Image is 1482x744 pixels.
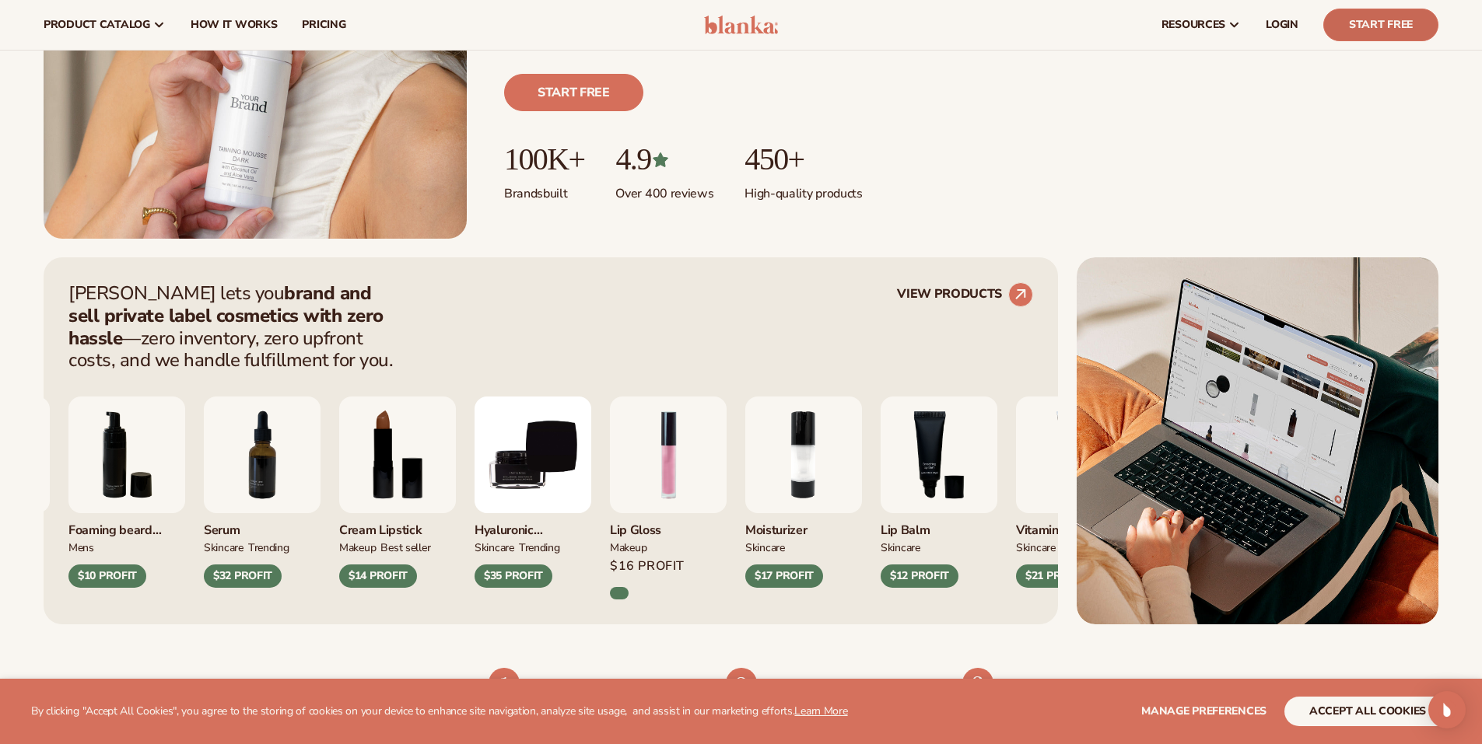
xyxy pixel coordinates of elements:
div: $17 PROFIT [745,564,823,588]
p: 450+ [745,142,862,176]
a: Start Free [1323,9,1438,41]
span: product catalog [44,19,150,31]
img: Luxury cream lipstick. [339,396,456,513]
div: Cream Lipstick [339,513,456,539]
div: SKINCARE [745,539,785,555]
img: Smoothing lip balm. [881,396,997,513]
div: 7 / 9 [204,396,321,588]
span: LOGIN [1266,19,1298,31]
p: High-quality products [745,176,862,202]
div: $21 PROFIT [1016,564,1094,588]
span: Manage preferences [1141,704,1267,718]
div: 8 / 9 [339,396,456,588]
p: 100K+ [504,142,584,176]
div: Foaming beard wash [68,513,185,539]
div: Lip Balm [881,513,997,539]
div: 4 / 9 [1016,396,1133,588]
div: 6 / 9 [68,396,185,588]
div: Skincare [1016,539,1056,555]
img: Moisturizing lotion. [745,396,862,513]
p: 4.9 [615,142,713,176]
a: Start free [504,74,643,111]
div: Vitamin C Cleanser [1016,513,1133,539]
div: $14 PROFIT [339,564,417,588]
img: Shopify Image 9 [962,668,993,699]
div: MAKEUP [610,539,646,555]
div: MAKEUP [339,539,376,555]
div: $32 PROFIT [204,564,282,588]
img: Vitamin c cleanser. [1016,396,1133,513]
div: Moisturizer [745,513,862,539]
a: Learn More [794,704,847,718]
div: Hyaluronic moisturizer [475,513,591,539]
img: logo [704,16,778,34]
div: $35 PROFIT [475,564,552,588]
p: Brands built [504,176,584,202]
img: Shopify Image 5 [1077,257,1438,624]
img: Collagen and retinol serum. [204,396,321,513]
span: resources [1161,19,1225,31]
p: [PERSON_NAME] lets you —zero inventory, zero upfront costs, and we handle fulfillment for you. [68,282,403,372]
img: Shopify Image 8 [726,668,757,699]
div: 2 / 9 [745,396,862,588]
div: Lip Gloss [610,513,727,539]
div: TRENDING [519,539,560,555]
img: Foaming beard wash. [68,396,185,513]
p: Over 400 reviews [615,176,713,202]
div: 1 / 9 [610,396,727,599]
div: $12 PROFIT [881,564,958,588]
div: Serum [204,513,321,539]
a: VIEW PRODUCTS [897,282,1033,307]
div: SKINCARE [881,539,920,555]
img: Hyaluronic Moisturizer [475,396,591,513]
div: BEST SELLER [380,539,430,555]
div: TRENDING [248,539,289,555]
div: 9 / 9 [475,396,591,588]
div: SKINCARE [204,539,243,555]
div: $16 PROFIT [610,555,727,578]
div: $10 PROFIT [68,564,146,588]
div: 3 / 9 [881,396,997,588]
img: Pink lip gloss. [610,396,727,513]
div: mens [68,539,94,555]
div: Open Intercom Messenger [1428,691,1466,728]
button: accept all cookies [1284,697,1451,726]
img: Shopify Image 7 [489,668,520,699]
div: SKINCARE [475,539,514,555]
p: By clicking "Accept All Cookies", you agree to the storing of cookies on your device to enhance s... [31,705,848,718]
button: Manage preferences [1141,697,1267,726]
strong: brand and sell private label cosmetics with zero hassle [68,281,384,351]
span: How It Works [191,19,278,31]
span: pricing [302,19,345,31]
